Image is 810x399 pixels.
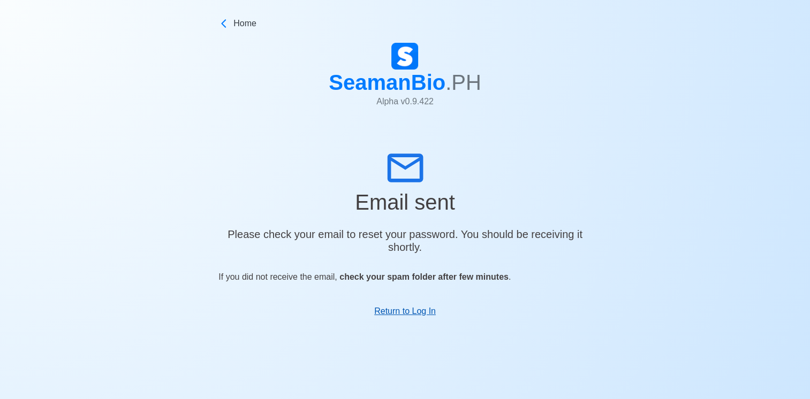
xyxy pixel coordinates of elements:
p: Alpha v 0.9.422 [329,95,481,108]
a: Home [218,17,592,30]
p: If you did not receive the email, . [218,271,592,283]
img: Logo [391,43,418,70]
span: .PH [445,71,481,94]
h1: SeamanBio [329,70,481,95]
a: Return to Log In [374,306,436,316]
b: check your spam folder after few minutes [339,272,509,281]
a: SeamanBio.PHAlpha v0.9.422 [329,43,481,117]
span: Home [233,17,256,30]
h1: Email sent [218,189,592,219]
h5: Please check your email to reset your password. You should be receiving it shortly. [218,224,592,258]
